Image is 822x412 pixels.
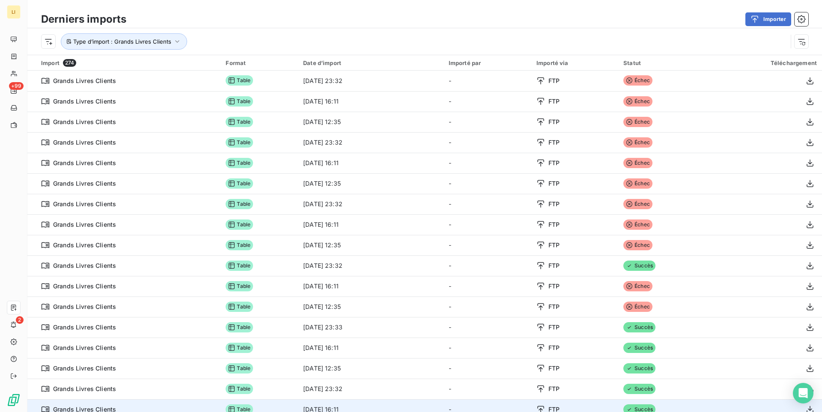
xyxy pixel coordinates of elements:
[623,302,652,312] span: Échec
[226,261,253,271] span: Table
[226,178,253,189] span: Table
[444,379,531,399] td: -
[444,194,531,214] td: -
[444,255,531,276] td: -
[226,384,253,394] span: Table
[548,220,560,229] span: FTP
[53,302,116,311] span: Grands Livres Clients
[623,240,652,250] span: Échec
[548,77,560,85] span: FTP
[623,96,652,107] span: Échec
[298,276,444,296] td: [DATE] 16:11
[53,200,116,208] span: Grands Livres Clients
[548,282,560,290] span: FTP
[444,235,531,255] td: -
[298,214,444,235] td: [DATE] 16:11
[623,261,655,271] span: Succès
[449,59,526,66] div: Importé par
[548,159,560,167] span: FTP
[41,12,126,27] h3: Derniers imports
[226,158,253,168] span: Table
[53,77,116,85] span: Grands Livres Clients
[444,276,531,296] td: -
[444,338,531,358] td: -
[16,316,24,324] span: 2
[548,385,560,393] span: FTP
[298,296,444,317] td: [DATE] 12:35
[41,59,215,67] div: Import
[226,117,253,127] span: Table
[548,179,560,188] span: FTP
[298,194,444,214] td: [DATE] 23:32
[623,322,655,332] span: Succès
[623,137,652,148] span: Échec
[226,59,293,66] div: Format
[623,199,652,209] span: Échec
[226,240,253,250] span: Table
[53,97,116,106] span: Grands Livres Clients
[444,71,531,91] td: -
[298,255,444,276] td: [DATE] 23:32
[53,385,116,393] span: Grands Livres Clients
[444,91,531,112] td: -
[548,118,560,126] span: FTP
[548,323,560,332] span: FTP
[53,261,116,270] span: Grands Livres Clients
[444,112,531,132] td: -
[226,302,253,312] span: Table
[53,220,116,229] span: Grands Livres Clients
[226,137,253,148] span: Table
[298,338,444,358] td: [DATE] 16:11
[548,138,560,147] span: FTP
[226,219,253,230] span: Table
[53,344,116,352] span: Grands Livres Clients
[623,219,652,230] span: Échec
[226,199,253,209] span: Table
[226,281,253,291] span: Table
[444,358,531,379] td: -
[53,282,116,290] span: Grands Livres Clients
[226,75,253,86] span: Table
[298,317,444,338] td: [DATE] 23:33
[298,235,444,255] td: [DATE] 12:35
[623,363,655,373] span: Succès
[548,302,560,311] span: FTP
[548,241,560,249] span: FTP
[444,296,531,317] td: -
[623,158,652,168] span: Échec
[623,117,652,127] span: Échec
[9,82,24,90] span: +99
[548,200,560,208] span: FTP
[298,71,444,91] td: [DATE] 23:32
[298,153,444,173] td: [DATE] 16:11
[548,97,560,106] span: FTP
[298,91,444,112] td: [DATE] 16:11
[226,96,253,107] span: Table
[623,59,700,66] div: Statut
[711,59,817,66] div: Téléchargement
[444,173,531,194] td: -
[623,384,655,394] span: Succès
[226,363,253,373] span: Table
[53,364,116,373] span: Grands Livres Clients
[53,138,116,147] span: Grands Livres Clients
[61,33,187,50] button: Type d’import : Grands Livres Clients
[745,12,791,26] button: Importer
[536,59,613,66] div: Importé via
[623,343,655,353] span: Succès
[7,5,21,19] div: LI
[226,322,253,332] span: Table
[548,344,560,352] span: FTP
[298,379,444,399] td: [DATE] 23:32
[298,173,444,194] td: [DATE] 12:35
[7,393,21,407] img: Logo LeanPay
[298,132,444,153] td: [DATE] 23:32
[444,317,531,338] td: -
[226,343,253,353] span: Table
[298,358,444,379] td: [DATE] 12:35
[548,364,560,373] span: FTP
[303,59,438,66] div: Date d’import
[623,75,652,86] span: Échec
[793,383,813,403] div: Open Intercom Messenger
[623,178,652,189] span: Échec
